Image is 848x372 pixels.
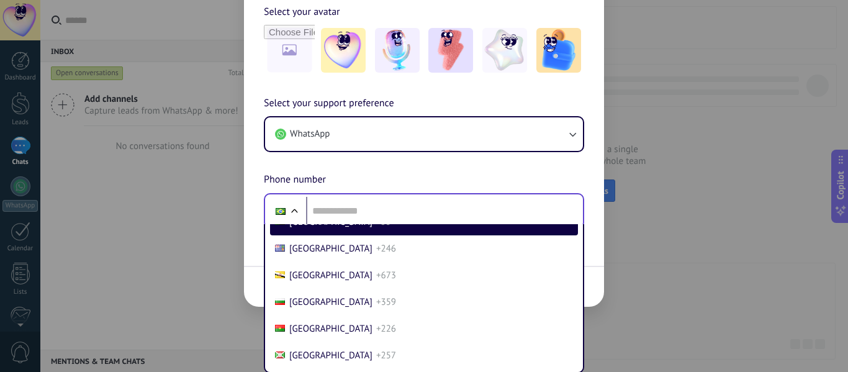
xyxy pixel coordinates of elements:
span: +226 [376,323,396,335]
span: [GEOGRAPHIC_DATA] [289,243,372,255]
img: -3.jpeg [428,28,473,73]
span: +673 [376,270,396,281]
span: [GEOGRAPHIC_DATA] [289,323,372,335]
span: WhatsApp [290,128,330,140]
span: [GEOGRAPHIC_DATA] [289,350,372,361]
img: -4.jpeg [482,28,527,73]
span: Phone number [264,172,326,188]
span: +257 [376,350,396,361]
span: [GEOGRAPHIC_DATA] [289,296,372,308]
div: Brazil: + 55 [269,198,292,224]
span: Select your support preference [264,96,394,112]
span: +359 [376,296,396,308]
span: +246 [376,243,396,255]
span: [GEOGRAPHIC_DATA] [289,270,372,281]
img: -5.jpeg [536,28,581,73]
span: Select your avatar [264,4,340,20]
img: -2.jpeg [375,28,420,73]
img: -1.jpeg [321,28,366,73]
button: WhatsApp [265,117,583,151]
